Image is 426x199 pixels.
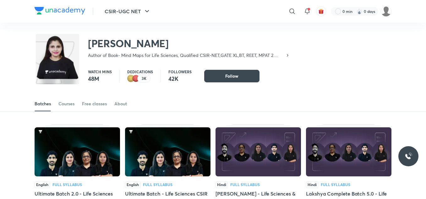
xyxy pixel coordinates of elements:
div: About [114,101,127,107]
button: CSIR-UGC NET [101,5,155,18]
span: Hindi [216,181,228,188]
img: avatar [318,8,324,14]
span: English [125,181,140,188]
div: Full Syllabus [230,183,260,186]
div: Batches [35,101,51,107]
button: Follow [204,70,259,82]
a: Batches [35,96,51,111]
img: educator badge2 [127,75,135,82]
p: Dedications [127,70,153,74]
img: Thumbnail [35,127,120,176]
p: 3K [142,76,146,81]
div: Full Syllabus [143,183,172,186]
div: Free classes [82,101,107,107]
img: educator badge1 [132,75,140,82]
p: 42K [168,75,192,82]
p: 48M [88,75,112,82]
img: roshni [381,6,391,17]
img: streak [356,8,363,14]
a: Free classes [82,96,107,111]
p: Followers [168,70,192,74]
img: Thumbnail [216,127,301,176]
img: Thumbnail [306,127,391,176]
p: Watch mins [88,70,112,74]
button: avatar [316,6,326,16]
div: Courses [58,101,74,107]
p: Author of Book- Mind Maps for Life Sciences, Qualified CSIR-NET,GATE XL,BT, REET, MPAT 2 times Ra... [88,52,285,58]
img: Company Logo [35,7,85,14]
span: Follow [225,73,238,79]
img: ttu [405,152,412,160]
div: Full Syllabus [321,183,350,186]
h2: [PERSON_NAME] [88,37,290,50]
span: Hindi [306,181,318,188]
a: Courses [58,96,74,111]
a: Company Logo [35,7,85,16]
a: About [114,96,127,111]
div: Full Syllabus [52,183,82,186]
span: English [35,181,50,188]
img: Thumbnail [125,127,210,176]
